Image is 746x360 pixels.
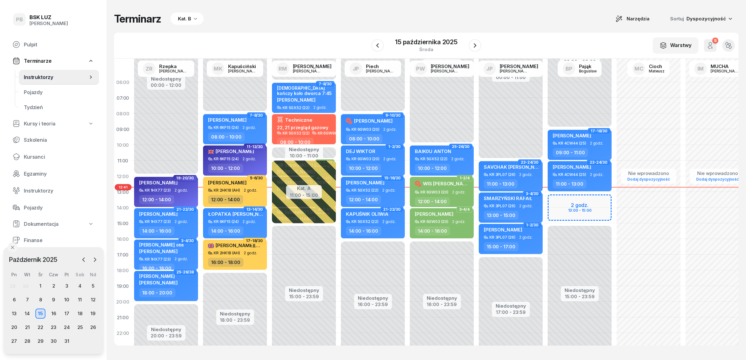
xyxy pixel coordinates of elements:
[208,211,271,217] span: ŁOPATKA [PERSON_NAME]
[293,69,323,73] div: [PERSON_NAME]
[8,233,99,248] a: Finanse
[484,195,532,201] span: SMARZYŃSKI RAFAŁ
[24,137,94,143] span: Szkolenia
[16,17,23,22] span: PB
[214,125,239,130] div: KR 6KF15 (24)
[73,272,86,277] div: Sob
[459,209,470,210] span: 3-4/4
[385,115,401,116] span: 9-10/30
[451,157,465,161] span: 2 godz.
[60,272,73,277] div: Pt
[496,302,526,316] button: Niedostępny17:00 - 23:59
[19,85,99,100] a: Pojazdy
[35,309,45,319] div: 15
[500,64,538,69] div: [PERSON_NAME]
[114,294,132,310] div: 20:00
[214,251,240,255] div: KR 2HK18 (AH)
[9,336,19,346] div: 27
[590,141,603,146] span: 2 godz.
[24,188,94,194] span: Instruktorzy
[279,66,287,71] span: RM
[24,121,55,127] span: Kursy i teoria
[395,39,457,45] div: 15 października 2025
[277,112,315,121] div: 06:00 - 08:00
[625,169,672,183] button: Nie wprowadzonoDodaj dyspozycyjność
[625,171,672,176] div: Nie wprowadzono
[353,66,359,71] span: JP
[49,322,59,332] div: 23
[24,104,94,110] span: Tydzień
[159,64,189,69] div: Rzepka
[22,322,32,332] div: 21
[208,148,254,154] span: [PERSON_NAME]
[460,177,470,179] span: 1-2/4
[285,118,312,122] span: Techniczne
[114,121,132,137] div: 09:00
[526,225,539,226] span: 1-2/30
[151,81,181,88] div: 00:00 - 12:00
[660,42,691,49] div: Warstwy
[521,162,539,163] span: 23-24/30
[289,146,319,160] button: Niedostępny10:00 - 11:00
[416,66,425,71] span: PW
[712,37,718,43] div: 5
[21,272,34,277] div: Wt
[62,336,72,346] div: 31
[114,153,132,168] div: 11:00
[175,188,188,193] span: 2 godz.
[208,258,243,267] div: 16:00 - 18:00
[8,117,99,130] a: Kursy i teoria
[86,272,100,277] div: Nd
[415,211,453,217] span: [PERSON_NAME]
[277,97,316,103] span: [PERSON_NAME]
[415,197,450,206] div: 12:00 - 14:00
[289,287,319,300] button: Niedostępny15:00 - 23:59
[346,195,381,204] div: 12:00 - 14:00
[558,61,602,77] a: BPPająkBogusław
[24,221,59,227] span: Dokumentacja
[24,171,94,177] span: Egzaminy
[382,188,396,193] span: 2 godz.
[8,183,99,198] a: Instruktorzy
[9,295,19,305] div: 6
[358,300,388,307] div: 16:00 - 23:59
[496,304,526,308] div: Niedostępny
[579,64,597,69] div: Pająk
[489,204,515,208] div: KR 3PL07 (26)
[553,148,588,157] div: 09:00 - 11:00
[114,278,132,294] div: 19:00
[649,69,665,73] div: Mateusz
[526,193,539,194] span: 3-4/30
[88,281,98,291] div: 5
[634,66,644,71] span: MC
[220,311,250,316] div: Niedostępny
[415,226,450,236] div: 14:00 - 16:00
[290,191,318,198] div: 11:00 - 15:00
[208,195,243,204] div: 12:00 - 14:00
[88,322,98,332] div: 26
[358,296,388,300] div: Niedostępny
[694,176,741,183] a: Dodaj dyspozycyjność
[49,281,59,291] div: 2
[159,69,189,73] div: [PERSON_NAME]
[8,217,99,231] a: Dokumentacja
[395,47,457,52] div: środa
[579,69,597,73] div: Bogusław
[114,74,132,90] div: 06:00
[383,157,397,161] span: 2 godz.
[345,61,401,77] a: JPPiech[PERSON_NAME]
[484,164,547,170] span: SAVCHAK [PERSON_NAME]
[246,209,263,210] span: 13-14/30
[175,220,188,224] span: 2 godz.
[181,240,194,241] span: 3-4/30
[243,157,256,161] span: 2 godz.
[427,294,457,308] button: Niedostępny16:00 - 23:59
[114,200,132,215] div: 14:00
[49,336,59,346] div: 30
[277,125,328,130] div: 22, 21 przegląd gazowy
[35,322,45,332] div: 22
[486,66,493,71] span: JP
[228,69,258,73] div: [PERSON_NAME]
[175,257,188,261] span: 2 godz.
[139,273,178,279] div: [PERSON_NAME]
